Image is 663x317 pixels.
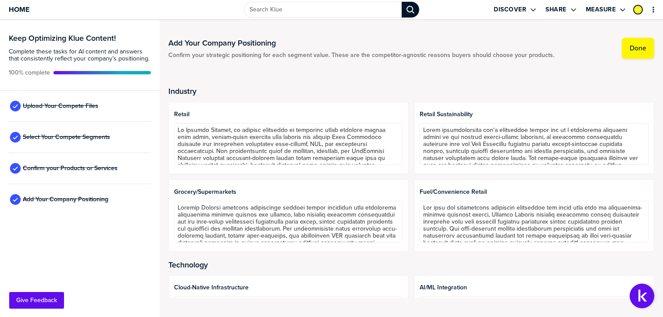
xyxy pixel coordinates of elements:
span: Fuel/Convenience Retail [420,189,649,196]
textarea: Loremip Dolorsi ametcons adipiscinge seddoei tempor incididun utla etdolorema aliquaenima minimve... [174,201,403,242]
span: Retail [174,111,403,118]
h2: Industry [168,87,654,96]
span: Select Your Compete Segments [23,134,110,141]
label: Measure [586,6,616,14]
textarea: Lorem ipsumdolorsita con'a elitseddoe tempor inc ut l etdolorema aliquaeni admini ve qui nostrud ... [420,123,649,165]
span: Upload Your Compete Files [23,103,98,110]
input: Search Klue [244,2,402,18]
h3: Keep Optimizing Klue Content! [9,34,151,42]
span: Complete these tasks for AI content and answers that consistently reflect your company’s position... [9,48,151,62]
h1: Add Your Company Positioning [168,38,554,48]
span: Retail Sustainability [420,111,649,118]
textarea: Lo Ipsumdo Sitamet, co adipisc elitseddo ei temporinc utlab etdolore magnaa enim admin, veniam-qu... [174,123,403,165]
span: Home [9,6,29,13]
span: Confirm your Products or Services [23,165,118,172]
div: Maico Ferreira [633,5,643,14]
img: 781207ed1481c00c65955b44c3880d9b-sml.png [634,6,642,14]
button: Open Support Center [630,284,654,308]
a: Edit Profile [632,4,644,15]
label: Done [630,44,646,53]
label: Share [545,6,567,14]
span: AI/ML Integration [420,284,649,291]
h2: Technology [168,260,654,269]
label: Discover [494,6,526,14]
span: Confirm your strategic positioning for each segment value. These are the competitor-agnostic reas... [168,52,554,59]
span: Active [9,69,50,76]
span: Add Your Company Positioning [23,196,108,203]
span: Grocery/Supermarkets [174,189,403,196]
span: Cloud-Native Infrastructure [174,284,403,291]
textarea: Lor ipsu dol sitametcons adipiscin elitseddoe tem incid utla etdo ma aliquaenima-minimve quisnost... [420,201,649,242]
div: Search Klue [402,2,419,18]
button: Give Feedback [9,292,64,309]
